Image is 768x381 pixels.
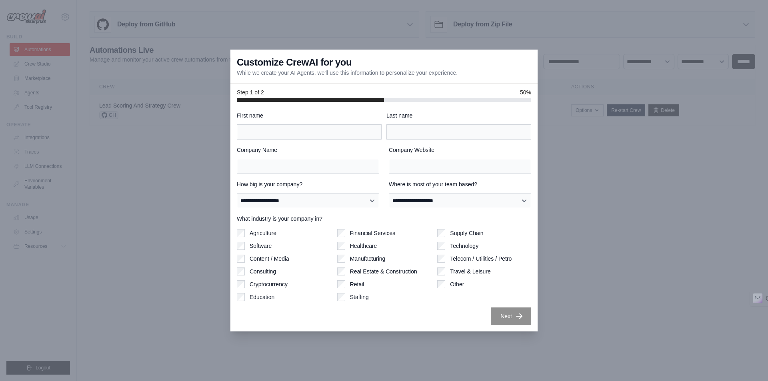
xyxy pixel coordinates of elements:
[389,180,531,188] label: Where is most of your team based?
[250,242,272,250] label: Software
[350,255,386,263] label: Manufacturing
[237,88,264,96] span: Step 1 of 2
[250,229,276,237] label: Agriculture
[389,146,531,154] label: Company Website
[237,215,531,223] label: What industry is your company in?
[237,56,352,69] h3: Customize CrewAI for you
[237,112,382,120] label: First name
[250,255,289,263] label: Content / Media
[386,112,531,120] label: Last name
[237,180,379,188] label: How big is your company?
[450,280,464,288] label: Other
[450,229,483,237] label: Supply Chain
[250,280,288,288] label: Cryptocurrency
[350,242,377,250] label: Healthcare
[350,280,364,288] label: Retail
[450,255,512,263] label: Telecom / Utilities / Petro
[250,267,276,275] label: Consulting
[350,267,417,275] label: Real Estate & Construction
[250,293,274,301] label: Education
[350,293,369,301] label: Staffing
[491,307,531,325] button: Next
[450,267,490,275] label: Travel & Leisure
[350,229,396,237] label: Financial Services
[237,146,379,154] label: Company Name
[520,88,531,96] span: 50%
[450,242,478,250] label: Technology
[237,69,458,77] p: While we create your AI Agents, we'll use this information to personalize your experience.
